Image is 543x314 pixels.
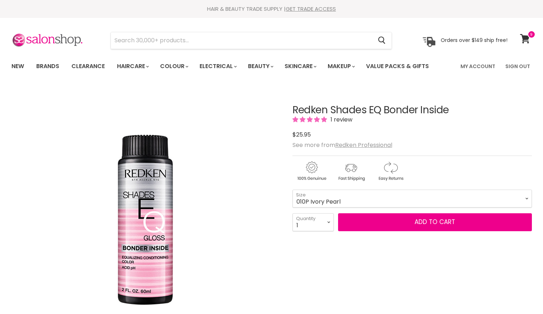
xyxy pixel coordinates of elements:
nav: Main [3,56,541,77]
span: 5.00 stars [292,115,328,124]
form: Product [111,32,392,49]
p: Orders over $149 ship free! [441,37,507,43]
img: genuine.gif [292,160,331,182]
iframe: Gorgias live chat messenger [507,280,536,307]
span: $25.95 [292,130,311,139]
a: Redken Professional [335,141,392,149]
img: shipping.gif [332,160,370,182]
span: See more from [292,141,392,149]
h1: Redken Shades EQ Bonder Inside [292,105,532,116]
a: My Account [456,59,500,74]
a: Brands [31,59,65,74]
div: HAIR & BEAUTY TRADE SUPPLY | [3,5,541,13]
a: Sign Out [501,59,534,74]
button: Add to cart [338,213,532,231]
a: Colour [155,59,193,74]
span: 1 review [328,115,352,124]
a: New [6,59,29,74]
a: Haircare [112,59,153,74]
img: Redken Shades EQ Bonder Inside [56,131,235,310]
input: Search [111,32,373,49]
ul: Main menu [6,56,445,77]
a: Beauty [243,59,278,74]
a: Electrical [194,59,241,74]
select: Quantity [292,213,334,231]
a: Clearance [66,59,110,74]
a: Skincare [279,59,321,74]
a: Makeup [322,59,359,74]
a: Value Packs & Gifts [361,59,434,74]
img: returns.gif [371,160,409,182]
button: Search [373,32,392,49]
a: GET TRADE ACCESS [286,5,336,13]
span: Add to cart [415,218,455,226]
